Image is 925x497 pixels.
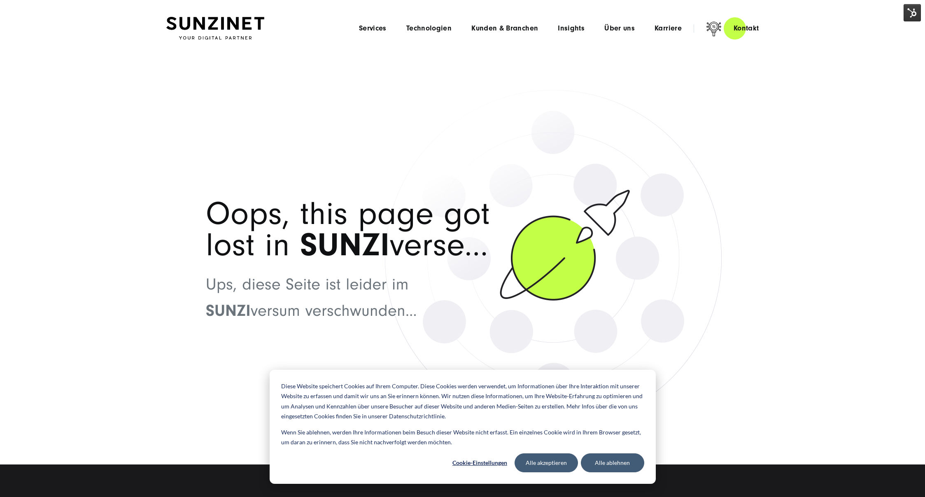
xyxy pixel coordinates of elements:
[448,453,512,472] button: Cookie-Einstellungen
[471,24,538,33] a: Kunden & Branchen
[359,24,387,33] a: Services
[281,427,644,448] p: Wenn Sie ablehnen, werden Ihre Informationen beim Besuch dieser Website nicht erfasst. Ein einzel...
[166,56,759,464] img: Oops, this page got lost in SUNZIverse... Ups, diese Seite ist leider im SUNZIversum verschwunden...
[904,4,921,21] img: HubSpot Tools Menu Toggle
[515,453,578,472] button: Alle akzeptieren
[581,453,644,472] button: Alle ablehnen
[655,24,682,33] a: Karriere
[604,24,635,33] a: Über uns
[406,24,452,33] a: Technologien
[166,17,264,40] img: SUNZINET Full Service Digital Agentur
[281,381,644,422] p: Diese Website speichert Cookies auf Ihrem Computer. Diese Cookies werden verwendet, um Informatio...
[270,370,656,484] div: Cookie banner
[724,16,769,40] a: Kontakt
[558,24,585,33] a: Insights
